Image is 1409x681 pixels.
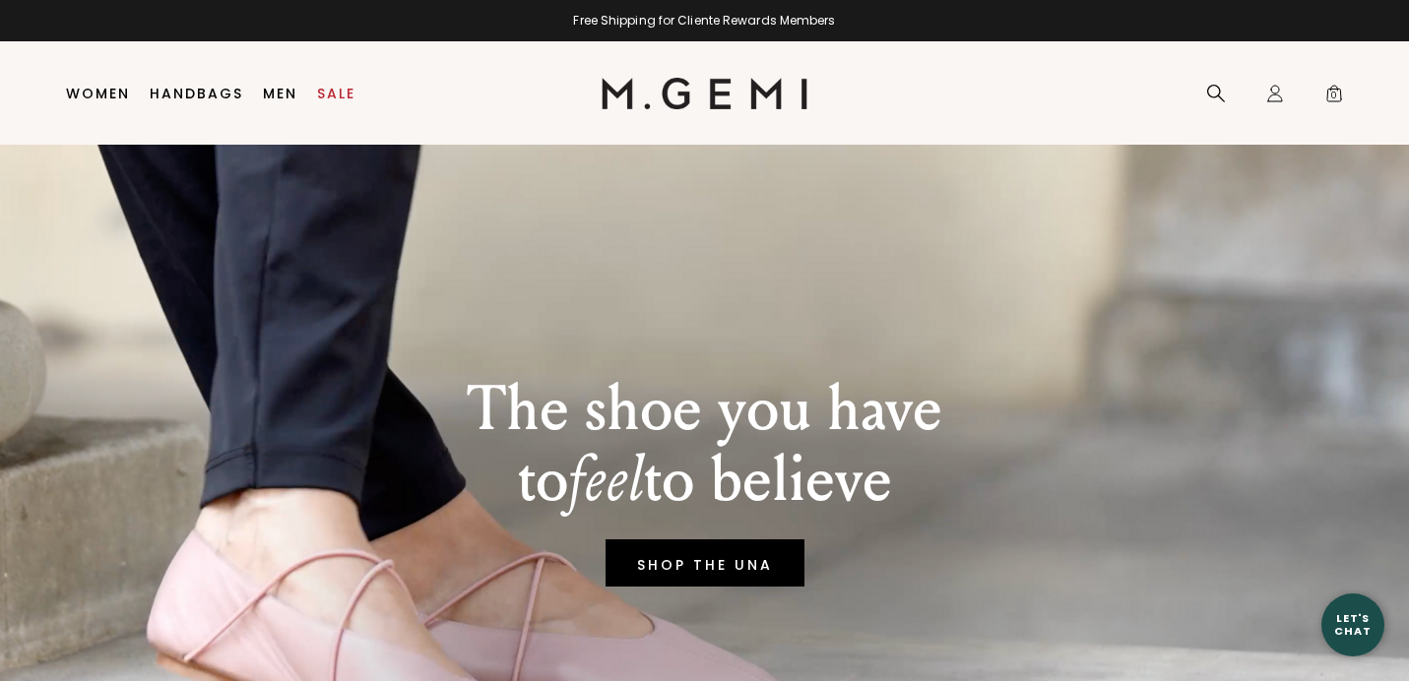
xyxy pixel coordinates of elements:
[602,78,807,109] img: M.Gemi
[317,86,355,101] a: Sale
[1321,612,1384,637] div: Let's Chat
[568,442,644,518] em: feel
[467,374,942,445] p: The shoe you have
[150,86,243,101] a: Handbags
[606,539,804,587] a: SHOP THE UNA
[467,445,942,516] p: to to believe
[1324,88,1344,107] span: 0
[263,86,297,101] a: Men
[66,86,130,101] a: Women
